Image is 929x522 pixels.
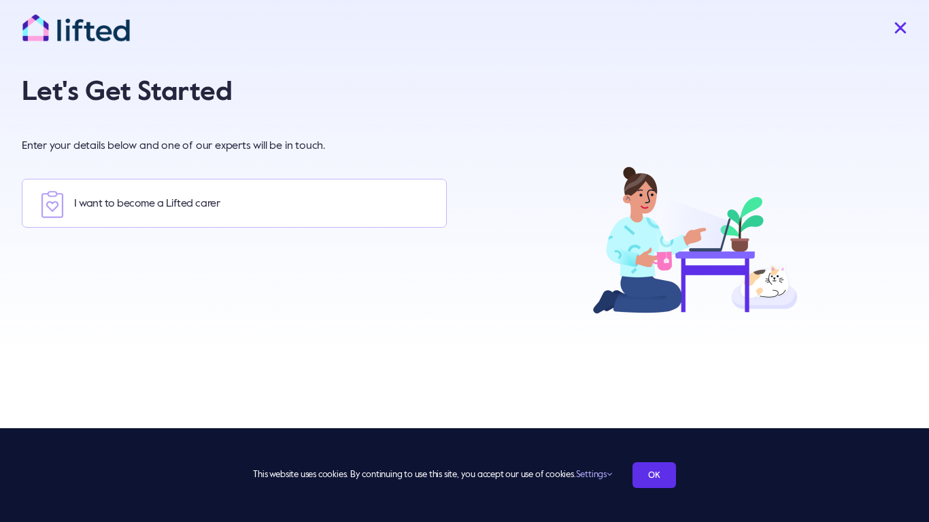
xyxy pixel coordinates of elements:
[253,464,611,486] span: This website uses cookies. By continuing to use this site, you accept our use of cookies.
[22,179,447,228] a: I want to become a Lifted carer
[894,21,907,35] a: Close
[22,14,131,27] a: logo
[576,470,612,479] a: Settings
[632,462,676,488] a: OK
[593,164,797,317] img: HIW_How it works page_Get in touch
[22,137,447,155] p: Enter your details below and one of our experts will be in touch.
[22,77,907,107] p: Let's Get Started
